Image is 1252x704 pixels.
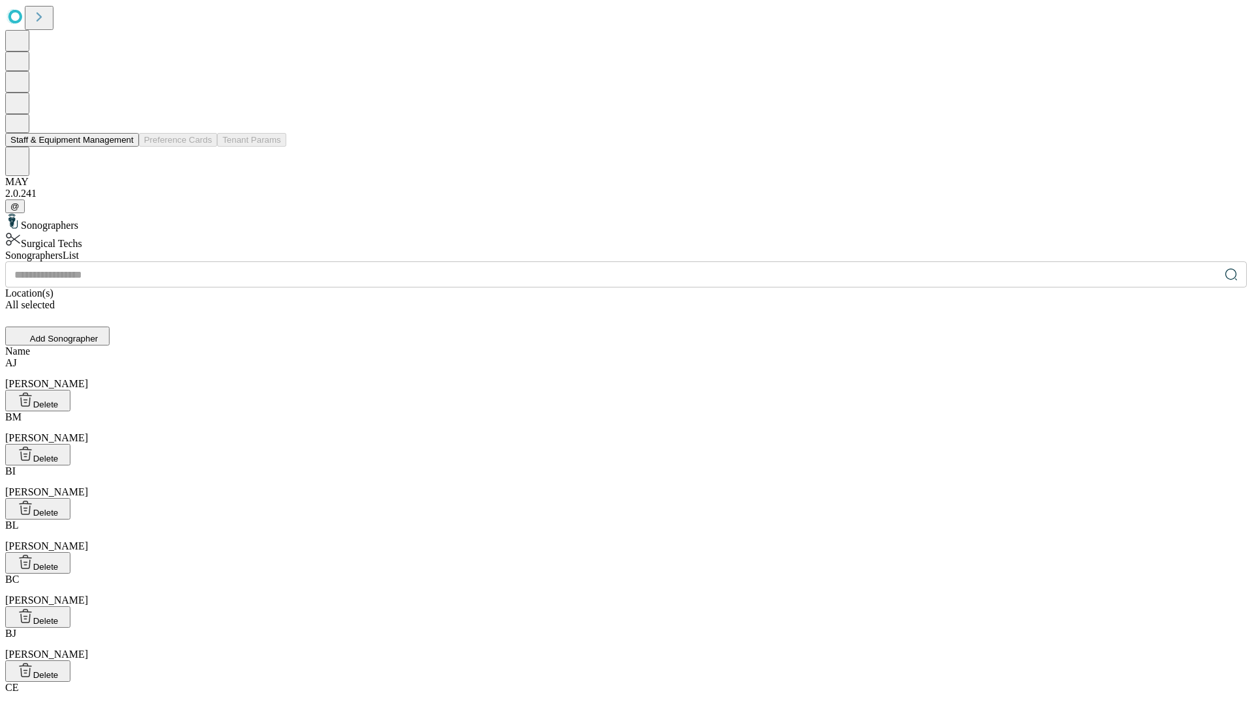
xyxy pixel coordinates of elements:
[33,670,59,680] span: Delete
[5,199,25,213] button: @
[5,299,1247,311] div: All selected
[5,176,1247,188] div: MAY
[5,411,22,422] span: BM
[33,508,59,518] span: Delete
[5,287,53,299] span: Location(s)
[5,465,16,477] span: BI
[5,188,1247,199] div: 2.0.241
[5,520,18,531] span: BL
[5,606,70,628] button: Delete
[5,213,1247,231] div: Sonographers
[5,552,70,574] button: Delete
[33,454,59,463] span: Delete
[5,357,1247,390] div: [PERSON_NAME]
[33,562,59,572] span: Delete
[5,498,70,520] button: Delete
[5,390,70,411] button: Delete
[30,334,98,344] span: Add Sonographer
[5,231,1247,250] div: Surgical Techs
[5,345,1247,357] div: Name
[5,682,18,693] span: CE
[139,133,217,147] button: Preference Cards
[10,201,20,211] span: @
[5,465,1247,498] div: [PERSON_NAME]
[5,444,70,465] button: Delete
[217,133,286,147] button: Tenant Params
[5,520,1247,552] div: [PERSON_NAME]
[5,411,1247,444] div: [PERSON_NAME]
[33,616,59,626] span: Delete
[5,574,1247,606] div: [PERSON_NAME]
[5,660,70,682] button: Delete
[5,574,19,585] span: BC
[5,133,139,147] button: Staff & Equipment Management
[5,628,1247,660] div: [PERSON_NAME]
[5,628,16,639] span: BJ
[5,357,17,368] span: AJ
[33,400,59,409] span: Delete
[5,327,110,345] button: Add Sonographer
[5,250,1247,261] div: Sonographers List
